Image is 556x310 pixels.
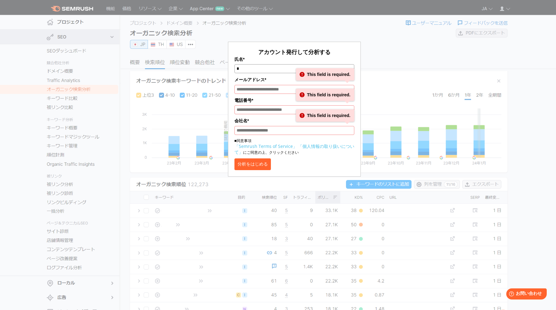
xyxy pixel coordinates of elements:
[296,68,354,81] div: This field is required.
[258,48,331,56] span: アカウント発行して分析する
[296,109,354,122] div: This field is required.
[234,97,354,104] label: 電話番号*
[234,158,271,170] button: 分析をはじめる
[501,286,549,303] iframe: Help widget launcher
[296,89,354,101] div: This field is required.
[234,76,354,83] label: メールアドレス*
[234,143,354,155] a: 「個人情報の取り扱いについて」
[234,138,354,155] p: ■同意事項 にご同意の上、クリックください
[234,143,297,149] a: 「Semrush Terms of Service」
